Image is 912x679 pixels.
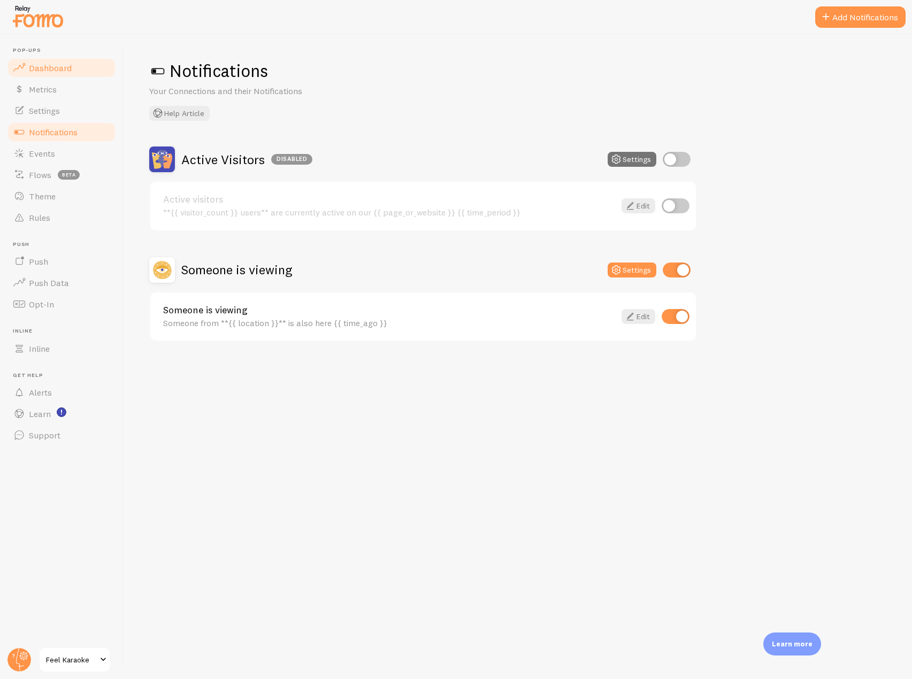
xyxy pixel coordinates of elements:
[608,152,656,167] button: Settings
[149,60,886,82] h1: Notifications
[29,169,51,180] span: Flows
[6,121,117,143] a: Notifications
[13,328,117,335] span: Inline
[622,309,655,324] a: Edit
[608,263,656,277] button: Settings
[149,106,210,121] button: Help Article
[11,3,65,30] img: fomo-relay-logo-orange.svg
[163,207,615,217] div: **{{ visitor_count }} users** are currently active on our {{ page_or_website }} {{ time_period }}
[13,241,117,248] span: Push
[29,105,60,116] span: Settings
[58,170,80,180] span: beta
[29,408,51,419] span: Learn
[6,251,117,272] a: Push
[6,79,117,100] a: Metrics
[6,143,117,164] a: Events
[46,653,97,666] span: Feel Karaoke
[271,154,312,165] div: Disabled
[149,146,175,172] img: Active Visitors
[29,430,60,441] span: Support
[13,372,117,379] span: Get Help
[763,632,821,655] div: Learn more
[163,305,615,315] a: Someone is viewing
[163,318,615,328] div: Someone from **{{ location }}** is also here {{ time_ago }}
[6,338,117,359] a: Inline
[6,57,117,79] a: Dashboard
[29,84,57,95] span: Metrics
[6,382,117,403] a: Alerts
[39,647,111,673] a: Feel Karaoke
[13,47,117,54] span: Pop-ups
[6,100,117,121] a: Settings
[181,151,312,168] h2: Active Visitors
[29,63,72,73] span: Dashboard
[772,639,813,649] p: Learn more
[6,403,117,425] a: Learn
[29,387,52,398] span: Alerts
[6,186,117,207] a: Theme
[29,256,48,267] span: Push
[6,207,117,228] a: Rules
[29,212,50,223] span: Rules
[29,277,69,288] span: Push Data
[29,343,50,354] span: Inline
[29,148,55,159] span: Events
[6,425,117,446] a: Support
[622,198,655,213] a: Edit
[149,85,406,97] p: Your Connections and their Notifications
[163,195,615,204] a: Active visitors
[181,261,292,278] h2: Someone is viewing
[6,294,117,315] a: Opt-In
[57,407,66,417] svg: <p>Watch New Feature Tutorials!</p>
[29,127,78,137] span: Notifications
[6,164,117,186] a: Flows beta
[29,191,56,202] span: Theme
[149,257,175,283] img: Someone is viewing
[6,272,117,294] a: Push Data
[29,299,54,310] span: Opt-In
